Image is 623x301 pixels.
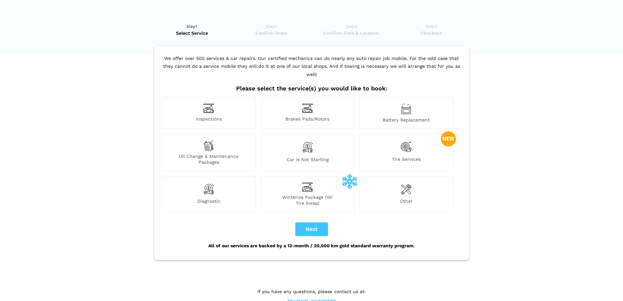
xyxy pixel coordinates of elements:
[393,30,469,36] span: Checkout
[234,23,309,36] a: Step2
[162,116,255,123] span: Inspections
[162,198,255,206] span: Diagnostic
[160,54,463,85] p: We offer over 500 services & car repairs. Our certified mechanics can do nearly any auto repair j...
[160,236,463,255] div: All of our services are backed by a 12-month / 20,000 km gold standard warranty program.
[314,23,389,36] a: Step3
[160,85,463,92] h2: Please select the service(s) you would like to book:
[441,131,456,147] img: new-badge-2-48.png
[261,157,354,165] span: Car is not starting
[209,288,415,295] p: If you have any questions, please contact us at:
[154,30,230,36] span: Select Service
[295,222,328,236] button: Next
[393,23,469,36] a: Step4
[360,117,453,123] span: Battery Replacement
[261,194,354,206] span: Winterize Package (W/ Tire Swap)
[154,23,230,36] a: Step1
[234,30,309,36] span: Confirm Order
[162,153,255,165] span: Oil Change & Maintenance Packages
[342,173,357,189] img: winterize-icon_1.png
[314,30,389,36] span: Confirm Time & Location
[360,198,453,206] span: Other
[261,116,354,123] span: Brakes Pads/Rotors
[360,156,453,165] span: Tire Services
